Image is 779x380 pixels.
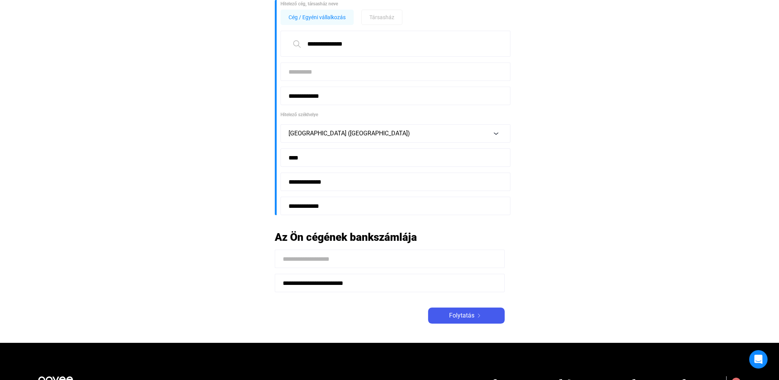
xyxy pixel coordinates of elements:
button: Folytatásarrow-right-white [428,308,505,324]
span: Folytatás [449,311,474,320]
div: Hitelező székhelye [280,111,505,118]
button: [GEOGRAPHIC_DATA] ([GEOGRAPHIC_DATA]) [280,124,510,143]
button: Társasház [361,10,402,25]
span: [GEOGRAPHIC_DATA] ([GEOGRAPHIC_DATA]) [289,130,410,137]
div: Open Intercom Messenger [749,350,768,368]
img: arrow-right-white [474,314,484,317]
button: Cég / Egyéni vállalkozás [280,10,354,25]
span: Társasház [369,13,394,22]
span: Cég / Egyéni vállalkozás [289,13,346,22]
h2: Az Ön cégének bankszámlája [275,230,505,244]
